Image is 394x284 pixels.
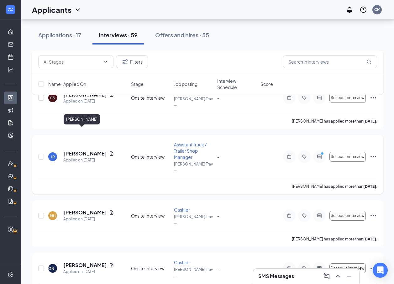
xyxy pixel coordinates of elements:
[174,142,207,160] span: Assistant Truck / Trailer Shop Manager
[48,81,86,87] span: Name · Applied On
[63,98,114,104] div: Applied on [DATE]
[63,157,114,163] div: Applied on [DATE]
[174,267,213,277] p: [PERSON_NAME] Trav ...
[301,154,308,159] svg: Tag
[286,266,293,271] svg: Note
[329,152,366,162] button: Schedule interview
[155,31,209,39] div: Offers and hires · 55
[323,272,330,280] svg: ComposeMessage
[116,55,148,68] button: Filter Filters
[174,260,190,265] span: Cashier
[329,211,366,221] button: Schedule interview
[329,263,366,273] button: Schedule interview
[360,6,367,13] svg: QuestionInfo
[7,6,13,13] svg: WorkstreamLogo
[63,262,107,269] h5: [PERSON_NAME]
[316,213,323,218] svg: ActiveChat
[217,78,257,90] span: Interview Schedule
[174,96,213,107] p: [PERSON_NAME] Trav ...
[63,150,107,157] h5: [PERSON_NAME]
[370,265,377,272] svg: Ellipses
[258,273,294,280] h3: SMS Messages
[370,212,377,219] svg: Ellipses
[51,154,55,160] div: JR
[286,154,293,159] svg: Note
[99,31,138,39] div: Interviews · 59
[331,266,365,271] span: Schedule interview
[373,263,388,278] div: Open Intercom Messenger
[74,6,81,13] svg: ChevronDown
[174,207,190,213] span: Cashier
[363,237,376,241] b: [DATE]
[32,4,71,15] h1: Applicants
[301,266,308,271] svg: Tag
[331,155,365,159] span: Schedule interview
[374,7,380,12] div: CM
[64,114,100,124] div: [PERSON_NAME]
[131,81,144,87] span: Stage
[260,81,273,87] span: Score
[217,213,219,218] span: -
[363,119,376,124] b: [DATE]
[286,213,293,218] svg: Note
[109,151,114,156] svg: Document
[301,213,308,218] svg: Tag
[8,271,14,278] svg: Settings
[217,154,219,160] span: -
[331,213,365,218] span: Schedule interview
[363,184,376,189] b: [DATE]
[8,66,14,73] svg: Analysis
[174,214,213,225] p: [PERSON_NAME] Trav ...
[38,31,81,39] div: Applications · 17
[63,209,107,216] h5: [PERSON_NAME]
[345,272,353,280] svg: Minimize
[370,153,377,160] svg: Ellipses
[217,266,219,271] span: -
[50,213,56,218] div: MH
[316,266,323,271] svg: ActiveChat
[366,59,371,64] svg: MagnifyingGlass
[63,216,114,222] div: Applied on [DATE]
[344,271,354,281] button: Minimize
[292,184,377,189] p: [PERSON_NAME] has applied more than .
[316,154,323,159] svg: ActiveChat
[322,271,332,281] button: ComposeMessage
[283,55,377,68] input: Search in interviews
[63,269,114,275] div: Applied on [DATE]
[346,6,353,13] svg: Notifications
[131,265,171,271] div: Onsite Interview
[174,81,197,87] span: Job posting
[131,213,171,219] div: Onsite Interview
[334,272,342,280] svg: ChevronUp
[121,58,129,66] svg: Filter
[37,266,69,271] div: [PERSON_NAME]
[292,236,377,242] p: [PERSON_NAME] has applied more than .
[44,58,101,65] input: All Stages
[103,59,108,64] svg: ChevronDown
[174,161,213,172] p: [PERSON_NAME] Trav ...
[109,210,114,215] svg: Document
[319,152,327,157] svg: PrimaryDot
[131,154,171,160] div: Onsite Interview
[333,271,343,281] button: ChevronUp
[109,263,114,268] svg: Document
[292,118,377,124] p: [PERSON_NAME] has applied more than .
